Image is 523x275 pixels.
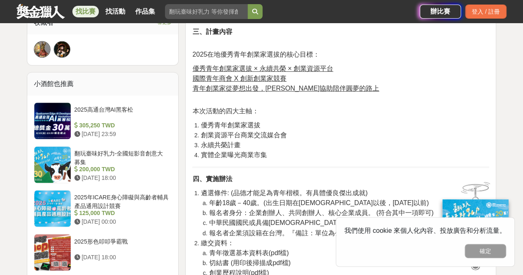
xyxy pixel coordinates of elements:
[74,193,169,209] div: 2025年ICARE身心障礙與高齡者輔具產品通用設計競賽
[420,5,461,19] a: 辦比賽
[344,227,506,234] span: 我們使用 cookie 來個人化內容、投放廣告和分析流量。
[74,165,169,174] div: 200,000 TWD
[34,190,172,227] a: 2025年ICARE身心障礙與高齡者輔具產品通用設計競賽 125,000 TWD [DATE] 00:00
[34,234,172,271] a: 2025形色叩叩爭霸戰 [DATE] 18:00
[209,259,290,266] span: 切結書 (用印後掃描成pdf檔)
[54,41,70,57] img: Avatar
[209,219,453,226] span: 中華民國國民或具備[DEMOGRAPHIC_DATA]身份。(持有中華民國護照或僑胞證者)
[192,65,333,72] u: 優秀青年創業家選拔 × 永續共榮 × 創業資源平台
[34,102,172,139] a: 2025高通台灣AI黑客松 305,250 TWD [DATE] 23:59
[74,121,169,130] div: 305,250 TWD
[442,199,509,254] img: c171a689-fb2c-43c6-a33c-e56b1f4b2190.jpg
[74,174,169,182] div: [DATE] 18:00
[201,151,267,158] span: 實體企業曝光商業市集
[192,108,258,115] span: 本次活動的四大主軸：
[201,122,260,129] span: 優秀青年創業家選拔
[74,218,169,226] div: [DATE] 00:00
[102,6,129,17] a: 找活動
[165,4,248,19] input: 翻玩臺味好乳力 等你發揮創意！
[27,72,179,96] div: 小酒館也推薦
[465,244,506,258] button: 確定
[209,249,289,256] span: 青年徵選基本資料表(pdf檔)
[74,130,169,139] div: [DATE] 23:59
[34,41,50,57] img: Avatar
[74,105,169,121] div: 2025高通台灣AI黑客松
[192,85,379,92] u: 青年創業家從夢想出發，[PERSON_NAME]協助陪伴圓夢的路上
[192,28,232,35] strong: 三、計畫內容
[465,5,506,19] div: 登入 / 註冊
[192,175,232,182] strong: 四、實施辦法
[132,6,158,17] a: 作品集
[74,149,169,165] div: 翻玩臺味好乳力-全國短影音創意大募集
[201,132,287,139] span: 創業資源平台商業交流媒合會
[74,253,169,261] div: [DATE] 18:00
[192,75,287,82] u: 國際青年商會 X 創新創業家競賽
[201,189,368,196] span: 遴選條件: (品德才能足為青年楷模。有具體優良傑出成就)
[74,237,169,253] div: 2025形色叩叩爭霸戰
[201,239,234,246] span: 繳交資料：
[72,6,99,17] a: 找比賽
[201,141,240,148] span: 永續共榮計畫
[209,229,411,236] span: 報名者企業須設籍在台灣。『備註：單位為公司/協會/商號皆可報名』
[74,209,169,218] div: 125,000 TWD
[34,146,172,183] a: 翻玩臺味好乳力-全國短影音創意大募集 200,000 TWD [DATE] 18:00
[209,199,429,206] span: 年齡18歲－40歲。(出生日期在[DEMOGRAPHIC_DATA]以後，[DATE]以前)
[192,51,320,58] span: 2025在地優秀青年創業家選拔的核心目標：
[209,209,433,216] span: 報名者身分：企業創辦人、共同創辦人、核心企業成員。 (符合其中一項即可)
